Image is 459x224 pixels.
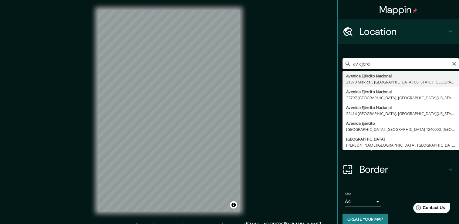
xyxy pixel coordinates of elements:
div: Avenida Ejército Nacional [346,104,455,110]
div: [PERSON_NAME][GEOGRAPHIC_DATA], [GEOGRAPHIC_DATA][PERSON_NAME] 8150000, [GEOGRAPHIC_DATA] [346,142,455,148]
div: Pins [338,84,459,109]
div: Border [338,157,459,182]
label: Size [345,192,351,197]
div: A4 [345,197,381,206]
div: Avenida Ejército [346,120,455,126]
div: [GEOGRAPHIC_DATA] [346,136,455,142]
h4: Mappin [379,4,418,16]
div: 22797 [GEOGRAPHIC_DATA], [GEOGRAPHIC_DATA][US_STATE], [GEOGRAPHIC_DATA] [346,95,455,101]
button: Clear [452,60,457,66]
h4: Border [359,163,447,175]
div: Style [338,109,459,133]
input: Pick your city or area [343,58,459,69]
div: Avenida Ejército Nacional [346,89,455,95]
div: Layout [338,133,459,157]
div: 22414 [GEOGRAPHIC_DATA], [GEOGRAPHIC_DATA][US_STATE], [GEOGRAPHIC_DATA] [346,110,455,117]
h4: Location [359,25,447,38]
canvas: Map [98,10,240,212]
button: Toggle attribution [230,201,237,209]
iframe: Help widget launcher [405,200,452,217]
div: 21370 Mexicali, [GEOGRAPHIC_DATA][US_STATE], [GEOGRAPHIC_DATA] [346,79,455,85]
div: Location [338,19,459,44]
h4: Layout [359,139,447,151]
div: [GEOGRAPHIC_DATA], [GEOGRAPHIC_DATA] 1240000, [GEOGRAPHIC_DATA] [346,126,455,132]
div: Avenida Ejército Nacional [346,73,455,79]
img: pin-icon.png [413,8,417,13]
